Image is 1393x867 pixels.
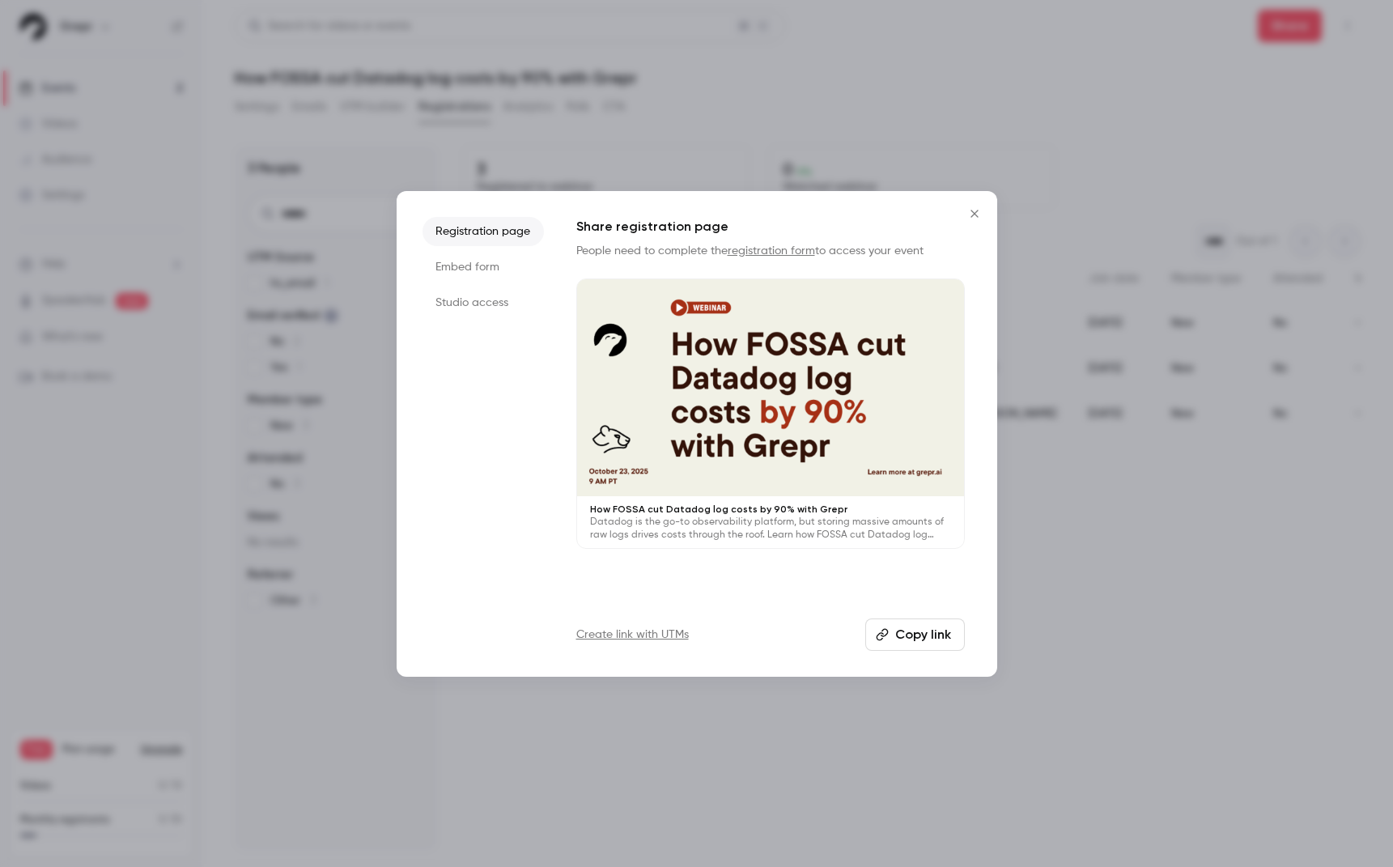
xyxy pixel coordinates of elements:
p: Datadog is the go-to observability platform, but storing massive amounts of raw logs drives costs... [590,516,951,542]
p: How FOSSA cut Datadog log costs by 90% with Grepr [590,503,951,516]
a: How FOSSA cut Datadog log costs by 90% with GreprDatadog is the go-to observability platform, but... [576,278,965,550]
a: Create link with UTMs [576,627,689,643]
li: Registration page [423,217,544,246]
li: Studio access [423,288,544,317]
button: Close [958,198,991,230]
p: People need to complete the to access your event [576,243,965,259]
a: registration form [728,245,815,257]
h1: Share registration page [576,217,965,236]
button: Copy link [865,618,965,651]
li: Embed form [423,253,544,282]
